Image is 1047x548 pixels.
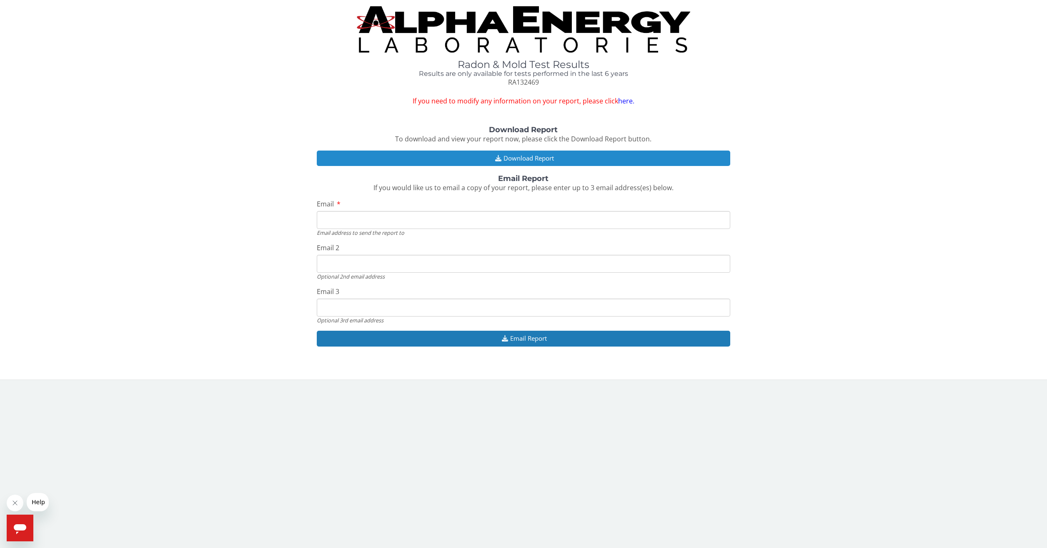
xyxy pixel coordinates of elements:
span: If you would like us to email a copy of your report, please enter up to 3 email address(es) below. [373,183,674,192]
span: To download and view your report now, please click the Download Report button. [395,134,651,143]
iframe: Button to launch messaging window [7,515,33,541]
iframe: Close message [7,495,23,511]
button: Email Report [317,331,731,346]
h4: Results are only available for tests performed in the last 6 years [317,70,731,78]
a: here. [618,96,634,106]
span: Email 2 [317,243,339,252]
h1: Radon & Mold Test Results [317,59,731,70]
button: Download Report [317,151,731,166]
strong: Download Report [489,125,558,134]
span: If you need to modify any information on your report, please click [317,96,731,106]
span: Email 3 [317,287,339,296]
div: Email address to send the report to [317,229,731,236]
div: Optional 3rd email address [317,317,731,324]
div: Optional 2nd email address [317,273,731,280]
span: Email [317,199,334,209]
img: TightCrop.jpg [357,6,690,53]
span: RA132469 [508,78,539,87]
strong: Email Report [498,174,549,183]
iframe: Message from company [27,493,49,511]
